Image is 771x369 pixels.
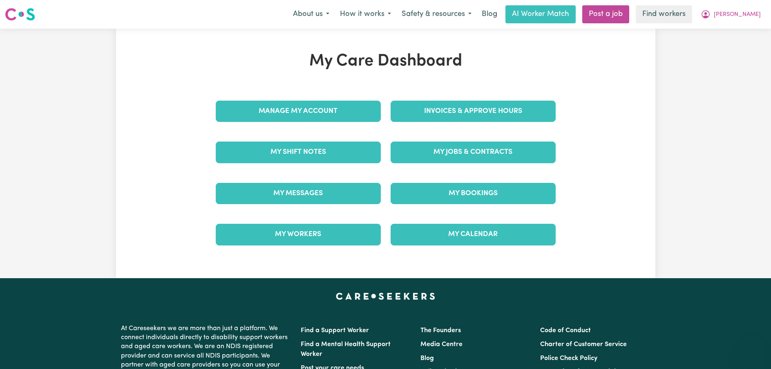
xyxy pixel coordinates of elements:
[540,355,597,362] a: Police Check Policy
[391,101,556,122] a: Invoices & Approve Hours
[216,101,381,122] a: Manage My Account
[336,293,435,299] a: Careseekers home page
[540,327,591,334] a: Code of Conduct
[396,6,477,23] button: Safety & resources
[301,341,391,358] a: Find a Mental Health Support Worker
[714,10,761,19] span: [PERSON_NAME]
[420,355,434,362] a: Blog
[5,7,35,22] img: Careseekers logo
[582,5,629,23] a: Post a job
[391,142,556,163] a: My Jobs & Contracts
[216,183,381,204] a: My Messages
[695,6,766,23] button: My Account
[738,336,764,362] iframe: Button to launch messaging window
[5,5,35,24] a: Careseekers logo
[420,341,463,348] a: Media Centre
[420,327,461,334] a: The Founders
[288,6,335,23] button: About us
[391,183,556,204] a: My Bookings
[636,5,692,23] a: Find workers
[505,5,576,23] a: AI Worker Match
[211,52,561,71] h1: My Care Dashboard
[335,6,396,23] button: How it works
[540,341,627,348] a: Charter of Customer Service
[216,142,381,163] a: My Shift Notes
[301,327,369,334] a: Find a Support Worker
[477,5,502,23] a: Blog
[216,224,381,245] a: My Workers
[391,224,556,245] a: My Calendar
